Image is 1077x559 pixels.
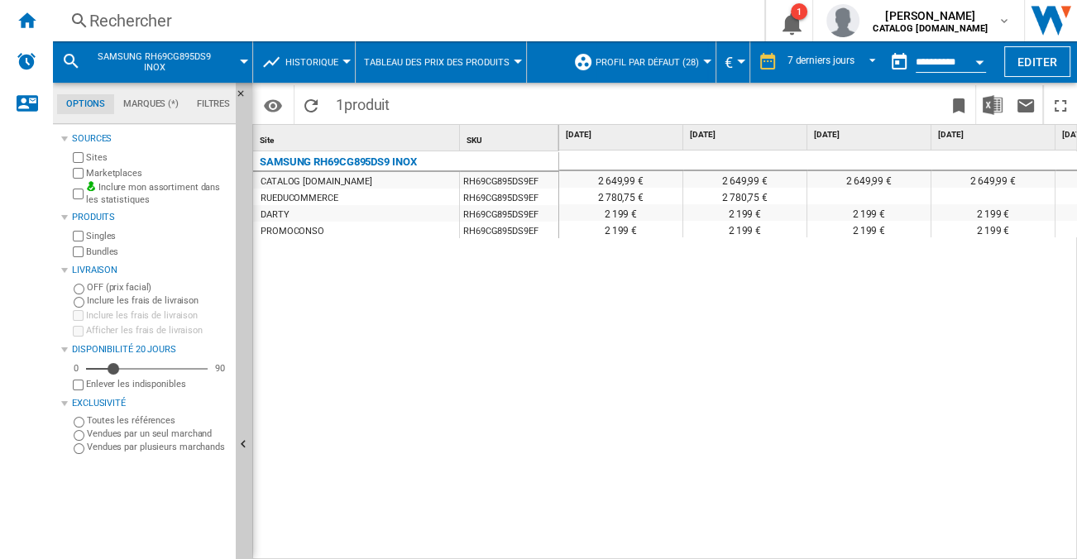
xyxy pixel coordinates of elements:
div: 2 199 € [559,204,682,221]
button: md-calendar [883,45,916,79]
div: 7 derniers jours [787,55,854,66]
label: OFF (prix facial) [87,281,229,294]
md-slider: Disponibilité [86,361,208,377]
div: [DATE] [811,125,931,146]
md-tab-item: Options [57,94,114,114]
button: € [725,41,741,83]
input: Bundles [73,246,84,257]
div: CATALOG [DOMAIN_NAME] [261,174,372,190]
button: Historique [285,41,347,83]
img: profile.jpg [826,4,859,37]
label: Vendues par un seul marchand [87,428,229,440]
div: 2 649,99 € [807,171,931,188]
div: Sources [72,132,229,146]
div: Exclusivité [72,397,229,410]
div: Historique [261,41,347,83]
label: Inclure les frais de livraison [86,309,229,322]
span: SKU [467,136,482,145]
div: SKU Sort None [463,125,558,150]
md-select: REPORTS.WIZARD.STEPS.REPORT.STEPS.REPORT_OPTIONS.PERIOD: 7 derniers jours [786,49,883,76]
label: Sites [86,151,229,164]
div: Profil par défaut (28) [573,41,707,83]
div: RH69CG895DS9EF [460,205,558,222]
div: RH69CG895DS9EF [460,172,558,189]
div: RH69CG895DS9EF [460,189,558,205]
label: Vendues par plusieurs marchands [87,441,229,453]
div: RH69CG895DS9EF [460,222,558,238]
div: Disponibilité 20 Jours [72,343,229,356]
input: Afficher les frais de livraison [73,380,84,390]
label: Marketplaces [86,167,229,179]
div: 2 199 € [559,221,682,237]
span: [DATE] [566,129,679,141]
md-tab-item: Filtres [188,94,239,114]
button: Open calendar [965,45,994,74]
div: DARTY [261,207,290,223]
div: Produits [72,211,229,224]
md-menu: Currency [716,41,750,83]
span: [DATE] [690,129,803,141]
button: Plein écran [1044,85,1077,124]
button: SAMSUNG RH69CG895DS9 INOX [88,41,237,83]
img: mysite-bg-18x18.png [86,181,96,191]
div: Sort None [256,125,459,150]
button: Envoyer ce rapport par email [1009,85,1042,124]
div: PROMOCONSO [261,223,324,240]
label: Bundles [86,246,229,258]
button: Editer [1004,46,1070,77]
input: Vendues par un seul marchand [74,430,84,441]
input: Marketplaces [73,168,84,179]
label: Singles [86,230,229,242]
div: 2 199 € [807,204,931,221]
div: 2 780,75 € [559,188,682,204]
div: [DATE] [935,125,1055,146]
div: 2 649,99 € [683,171,807,188]
span: [DATE] [938,129,1051,141]
button: Masquer [236,83,256,112]
span: 1 [328,85,398,120]
div: 2 199 € [931,204,1055,221]
div: 1 [791,3,807,20]
button: Recharger [294,85,328,124]
b: CATALOG [DOMAIN_NAME] [873,23,988,34]
div: RUEDUCOMMERCE [261,190,338,207]
input: Vendues par plusieurs marchands [74,443,84,454]
div: Site Sort None [256,125,459,150]
div: [DATE] [687,125,807,146]
div: 0 [69,362,83,375]
input: Sites [73,152,84,163]
span: Site [260,136,274,145]
span: Profil par défaut (28) [596,57,699,68]
span: [DATE] [814,129,927,141]
input: Afficher les frais de livraison [73,326,84,337]
span: [PERSON_NAME] [873,7,988,24]
div: [DATE] [562,125,682,146]
label: Inclure mon assortiment dans les statistiques [86,181,229,207]
label: Inclure les frais de livraison [87,294,229,307]
div: Livraison [72,264,229,277]
button: Options [256,90,290,120]
div: 2 199 € [807,221,931,237]
label: Afficher les frais de livraison [86,324,229,337]
img: excel-24x24.png [983,95,1003,115]
div: Sort None [463,125,558,150]
span: Tableau des prix des produits [364,57,510,68]
div: SAMSUNG RH69CG895DS9 INOX [260,152,417,172]
input: Inclure mon assortiment dans les statistiques [73,184,84,204]
span: € [725,54,733,71]
div: 2 199 € [931,221,1055,237]
div: Rechercher [89,9,721,32]
span: Historique [285,57,338,68]
div: 90 [211,362,229,375]
label: Enlever les indisponibles [86,378,229,390]
div: 2 199 € [683,221,807,237]
md-tab-item: Marques (*) [114,94,188,114]
span: SAMSUNG RH69CG895DS9 INOX [88,51,221,73]
button: Tableau des prix des produits [364,41,518,83]
div: 2 780,75 € [683,188,807,204]
div: 2 199 € [683,204,807,221]
div: SAMSUNG RH69CG895DS9 INOX [61,41,244,83]
input: Inclure les frais de livraison [74,297,84,308]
